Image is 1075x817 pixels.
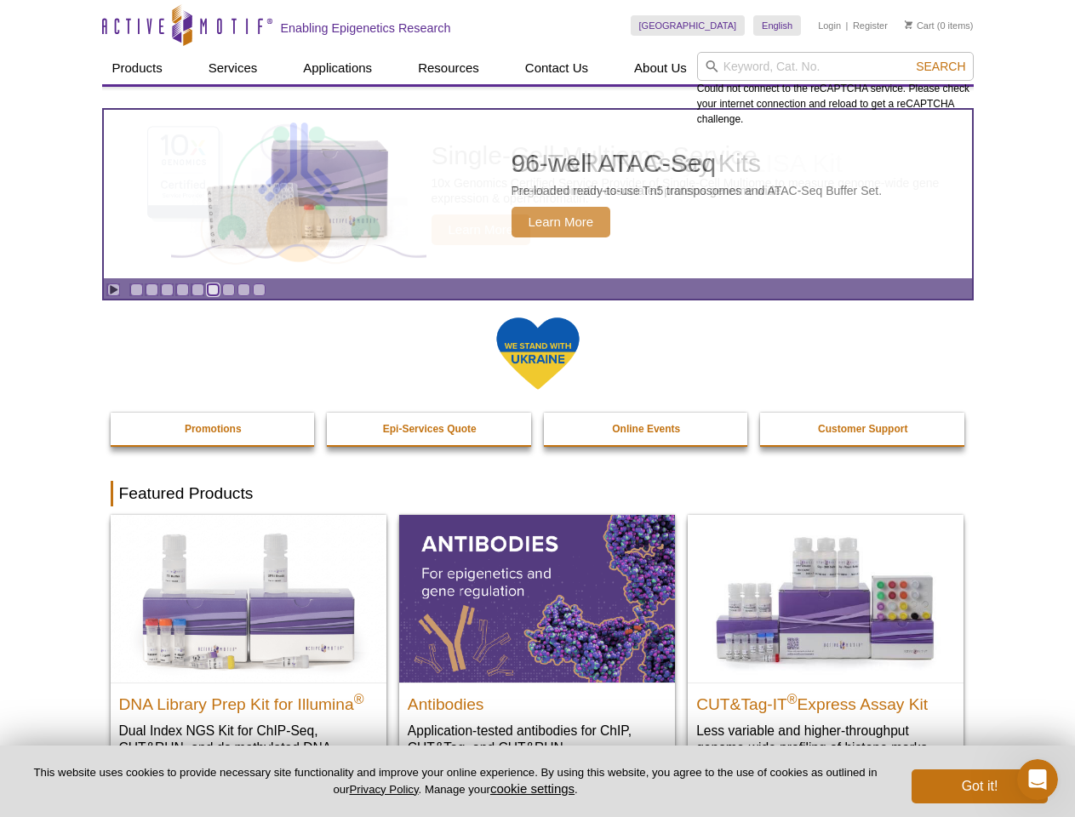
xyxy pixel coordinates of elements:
a: Contact Us [515,52,598,84]
a: Register [853,20,888,31]
a: DNA Library Prep Kit for Illumina DNA Library Prep Kit for Illumina® Dual Index NGS Kit for ChIP-... [111,515,386,790]
a: About Us [624,52,697,84]
a: Services [198,52,268,84]
a: Go to slide 5 [192,283,204,296]
a: Products [102,52,173,84]
button: Search [911,59,970,74]
sup: ® [787,691,798,706]
a: Privacy Policy [349,783,418,796]
li: | [846,15,849,36]
button: Got it! [912,769,1048,803]
a: Go to slide 1 [130,283,143,296]
p: Dual Index NGS Kit for ChIP-Seq, CUT&RUN, and ds methylated DNA assays. [119,722,378,774]
strong: Epi-Services Quote [383,423,477,435]
a: Go to slide 2 [146,283,158,296]
img: All Antibodies [399,515,675,682]
a: Go to slide 9 [253,283,266,296]
a: Go to slide 7 [222,283,235,296]
a: English [753,15,801,36]
sup: ® [354,691,364,706]
a: Go to slide 4 [176,283,189,296]
a: Toggle autoplay [107,283,120,296]
a: Login [818,20,841,31]
button: cookie settings [490,781,575,796]
h2: CUT&Tag-IT Express Assay Kit [696,688,955,713]
span: Search [916,60,965,73]
div: Could not connect to the reCAPTCHA service. Please check your internet connection and reload to g... [697,52,974,127]
img: CUT&Tag-IT® Express Assay Kit [688,515,963,682]
h2: Antibodies [408,688,666,713]
strong: Online Events [612,423,680,435]
a: Go to slide 3 [161,283,174,296]
a: Resources [408,52,489,84]
p: Less variable and higher-throughput genome-wide profiling of histone marks​. [696,722,955,757]
strong: Promotions [185,423,242,435]
a: Cart [905,20,935,31]
a: [GEOGRAPHIC_DATA] [631,15,746,36]
iframe: Intercom live chat [1017,759,1058,800]
a: Online Events [544,413,750,445]
img: We Stand With Ukraine [495,316,580,391]
h2: Featured Products [111,481,965,506]
img: DNA Library Prep Kit for Illumina [111,515,386,682]
a: Epi-Services Quote [327,413,533,445]
a: Go to slide 6 [207,283,220,296]
a: Promotions [111,413,317,445]
h2: Enabling Epigenetics Research [281,20,451,36]
input: Keyword, Cat. No. [697,52,974,81]
a: Customer Support [760,413,966,445]
a: All Antibodies Antibodies Application-tested antibodies for ChIP, CUT&Tag, and CUT&RUN. [399,515,675,773]
h2: DNA Library Prep Kit for Illumina [119,688,378,713]
strong: Customer Support [818,423,907,435]
a: Go to slide 8 [237,283,250,296]
img: Your Cart [905,20,912,29]
p: This website uses cookies to provide necessary site functionality and improve your online experie... [27,765,883,797]
a: CUT&Tag-IT® Express Assay Kit CUT&Tag-IT®Express Assay Kit Less variable and higher-throughput ge... [688,515,963,773]
a: Applications [293,52,382,84]
li: (0 items) [905,15,974,36]
p: Application-tested antibodies for ChIP, CUT&Tag, and CUT&RUN. [408,722,666,757]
